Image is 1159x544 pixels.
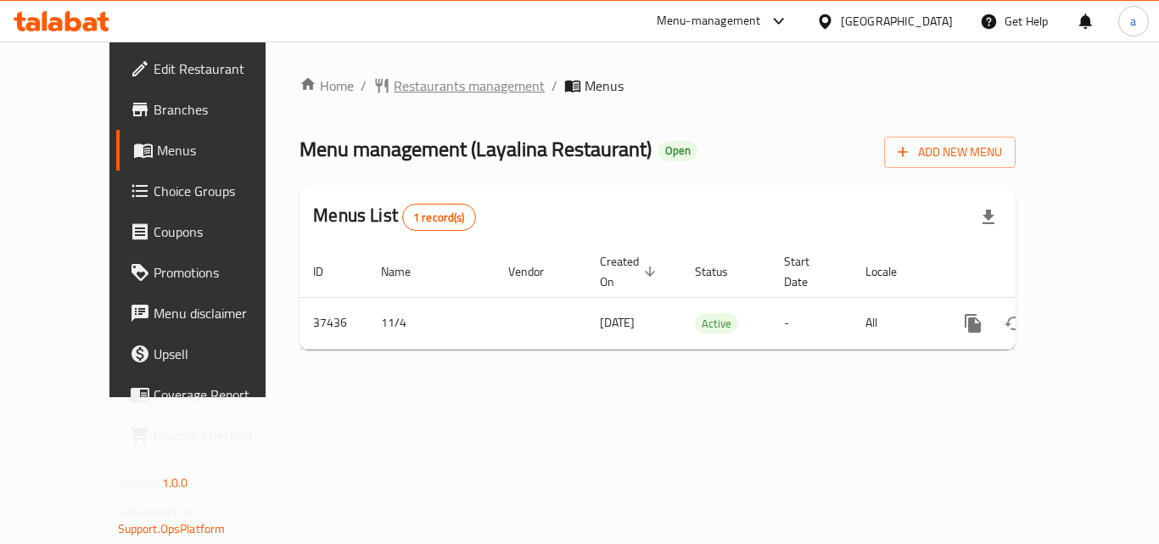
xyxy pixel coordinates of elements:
h2: Menus List [313,203,475,231]
a: Menu disclaimer [116,293,303,334]
span: a [1130,12,1136,31]
button: Change Status [994,303,1034,344]
span: Menu disclaimer [154,303,289,323]
div: Total records count [402,204,476,231]
a: Choice Groups [116,171,303,211]
div: Open [658,141,697,161]
span: Add New Menu [898,142,1002,163]
td: 37436 [300,297,367,349]
span: Get support on: [118,501,196,523]
span: Start Date [784,251,831,292]
span: Grocery Checklist [154,425,289,446]
li: / [361,76,367,96]
span: [DATE] [600,311,635,334]
div: Active [695,313,738,334]
span: Menus [585,76,624,96]
a: Coupons [116,211,303,252]
span: Restaurants management [394,76,545,96]
a: Home [300,76,354,96]
a: Branches [116,89,303,130]
span: 1 record(s) [403,210,475,226]
a: Coverage Report [116,374,303,415]
span: Version: [118,472,160,494]
a: Support.OpsPlatform [118,518,226,540]
span: Open [658,143,697,158]
th: Actions [939,246,1129,298]
a: Upsell [116,334,303,374]
span: 1.0.0 [162,472,188,494]
td: - [770,297,852,349]
span: ID [313,261,345,282]
div: [GEOGRAPHIC_DATA] [841,12,953,31]
a: Restaurants management [373,76,545,96]
span: Menu management ( Layalina Restaurant ) [300,130,652,168]
div: Menu-management [657,11,761,31]
button: more [953,303,994,344]
a: Menus [116,130,303,171]
span: Created On [600,251,661,292]
div: Export file [968,197,1009,238]
span: Active [695,314,738,334]
span: Vendor [508,261,566,282]
td: All [852,297,939,349]
a: Edit Restaurant [116,48,303,89]
a: Grocery Checklist [116,415,303,456]
nav: breadcrumb [300,76,1016,96]
span: Edit Restaurant [154,59,289,79]
span: Menus [157,140,289,160]
span: Name [381,261,433,282]
a: Promotions [116,252,303,293]
td: 11/4 [367,297,495,349]
span: Upsell [154,344,289,364]
span: Coupons [154,222,289,242]
span: Status [695,261,750,282]
li: / [552,76,557,96]
span: Locale [865,261,919,282]
span: Branches [154,99,289,120]
button: Add New Menu [884,137,1016,168]
table: enhanced table [300,246,1129,350]
span: Choice Groups [154,181,289,201]
span: Promotions [154,262,289,283]
span: Coverage Report [154,384,289,405]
